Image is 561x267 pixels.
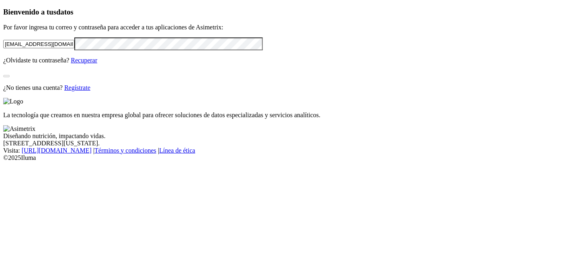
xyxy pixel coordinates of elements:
[3,84,558,91] p: ¿No tienes una cuenta?
[3,112,558,119] p: La tecnología que creamos en nuestra empresa global para ofrecer soluciones de datos especializad...
[22,147,92,154] a: [URL][DOMAIN_NAME]
[71,57,97,64] a: Recuperar
[3,24,558,31] p: Por favor ingresa tu correo y contraseña para acceder a tus aplicaciones de Asimetrix:
[3,147,558,154] div: Visita : | |
[3,125,35,132] img: Asimetrix
[3,140,558,147] div: [STREET_ADDRESS][US_STATE].
[56,8,74,16] span: datos
[64,84,90,91] a: Regístrate
[159,147,195,154] a: Línea de ética
[3,57,558,64] p: ¿Olvidaste tu contraseña?
[3,154,558,161] div: © 2025 Iluma
[3,98,23,105] img: Logo
[94,147,156,154] a: Términos y condiciones
[3,40,74,48] input: Tu correo
[3,8,558,17] h3: Bienvenido a tus
[3,132,558,140] div: Diseñando nutrición, impactando vidas.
